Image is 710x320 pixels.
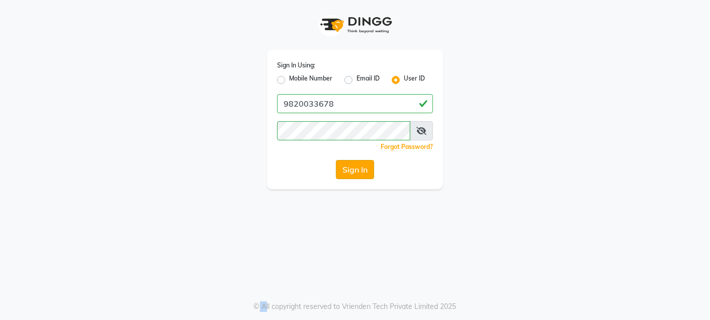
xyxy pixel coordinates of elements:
[315,10,395,40] img: logo1.svg
[404,74,425,86] label: User ID
[277,94,433,113] input: Username
[381,143,433,150] a: Forgot Password?
[336,160,374,179] button: Sign In
[277,61,315,70] label: Sign In Using:
[289,74,332,86] label: Mobile Number
[357,74,380,86] label: Email ID
[277,121,410,140] input: Username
